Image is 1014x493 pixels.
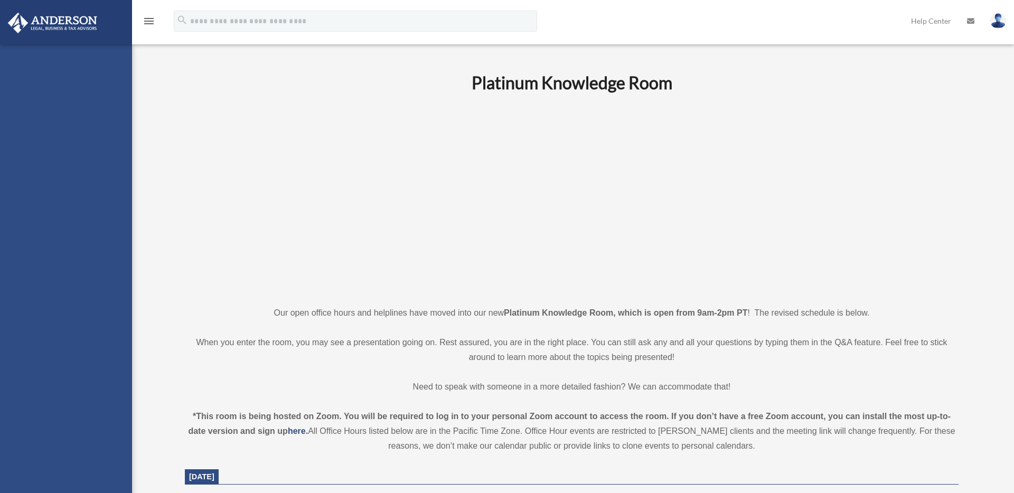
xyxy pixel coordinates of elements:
i: menu [143,15,155,27]
div: All Office Hours listed below are in the Pacific Time Zone. Office Hour events are restricted to ... [185,409,959,453]
img: User Pic [990,13,1006,29]
img: Anderson Advisors Platinum Portal [5,13,100,33]
i: search [176,14,188,26]
strong: Platinum Knowledge Room, which is open from 9am-2pm PT [504,308,747,317]
a: menu [143,18,155,27]
iframe: 231110_Toby_KnowledgeRoom [414,108,730,286]
a: here [288,426,306,435]
span: [DATE] [189,472,214,481]
strong: *This room is being hosted on Zoom. You will be required to log in to your personal Zoom account ... [188,412,951,435]
b: Platinum Knowledge Room [472,72,672,93]
strong: . [306,426,308,435]
p: Our open office hours and helplines have moved into our new ! The revised schedule is below. [185,306,959,320]
p: Need to speak with someone in a more detailed fashion? We can accommodate that! [185,380,959,394]
p: When you enter the room, you may see a presentation going on. Rest assured, you are in the right ... [185,335,959,365]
